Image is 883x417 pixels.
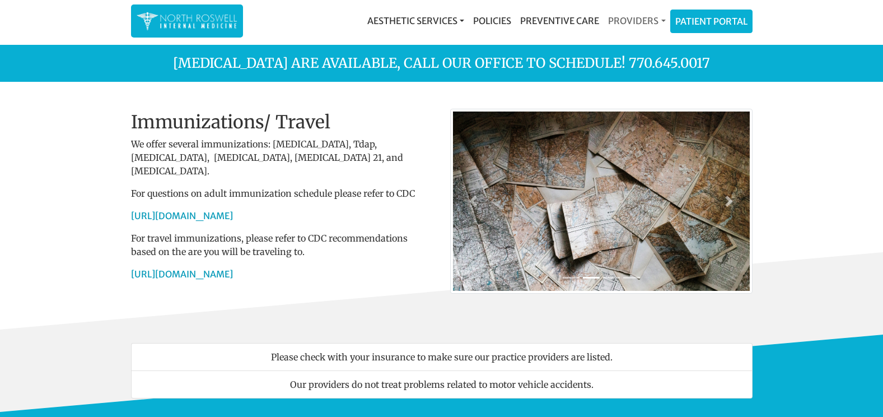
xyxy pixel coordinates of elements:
[131,370,753,399] li: Our providers do not treat problems related to motor vehicle accidents.
[137,10,237,32] img: North Roswell Internal Medicine
[469,10,516,32] a: Policies
[131,137,433,178] p: We offer several immunizations: [MEDICAL_DATA], Tdap, [MEDICAL_DATA], [MEDICAL_DATA], [MEDICAL_DA...
[671,10,752,33] a: Patient Portal
[131,210,233,221] a: [URL][DOMAIN_NAME]
[363,10,469,32] a: Aesthetic Services
[604,10,670,32] a: Providers
[123,53,761,73] p: [MEDICAL_DATA] are available, call our office to schedule! 770.645.0017
[131,268,233,280] a: [URL][DOMAIN_NAME]
[131,343,753,371] li: Please check with your insurance to make sure our practice providers are listed.
[131,231,433,258] p: For travel immunizations, please refer to CDC recommendations based on the are you will be travel...
[131,112,433,133] h2: Immunizations/ Travel
[131,187,433,200] p: For questions on adult immunization schedule please refer to CDC
[516,10,604,32] a: Preventive Care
